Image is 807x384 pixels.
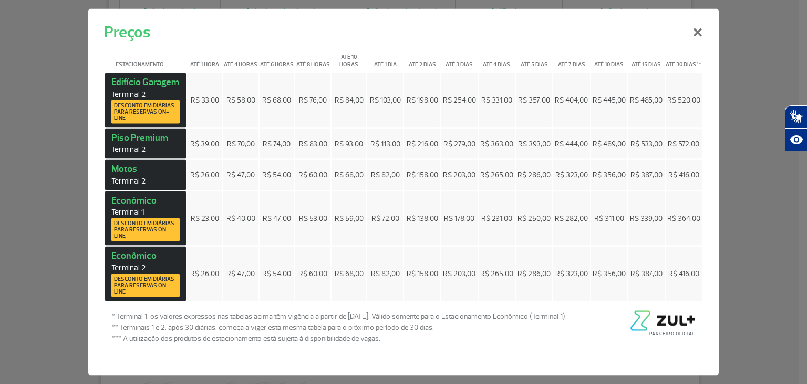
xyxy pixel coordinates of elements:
[479,45,515,72] th: Até 4 dias
[594,214,624,223] span: R$ 311,00
[111,250,180,297] strong: Econômico
[443,96,476,105] span: R$ 254,00
[407,139,438,148] span: R$ 216,00
[111,262,180,272] span: Terminal 2
[628,45,665,72] th: Até 15 dias
[260,45,295,72] th: Até 6 horas
[111,76,180,124] strong: Edifício Garagem
[630,170,663,179] span: R$ 387,00
[299,96,327,105] span: R$ 76,00
[591,45,627,72] th: Até 10 dias
[295,45,330,72] th: Até 8 horas
[668,170,699,179] span: R$ 416,00
[190,170,219,179] span: R$ 26,00
[518,170,551,179] span: R$ 286,00
[593,139,626,148] span: R$ 489,00
[226,96,255,105] span: R$ 58,00
[371,269,400,278] span: R$ 82,00
[191,96,219,105] span: R$ 33,00
[668,139,699,148] span: R$ 572,00
[367,45,403,72] th: Até 1 dia
[187,45,222,72] th: Até 1 hora
[371,214,399,223] span: R$ 72,00
[190,139,219,148] span: R$ 39,00
[667,96,700,105] span: R$ 520,00
[335,170,364,179] span: R$ 68,00
[262,170,291,179] span: R$ 54,00
[112,321,567,332] span: ** Terminais 1 e 2: após 30 diárias, começa a viger esta mesma tabela para o próximo período de 3...
[518,139,551,148] span: R$ 393,00
[370,139,400,148] span: R$ 113,00
[262,269,291,278] span: R$ 54,00
[190,269,219,278] span: R$ 26,00
[518,269,551,278] span: R$ 286,00
[628,310,695,330] img: logo-zul-black.png
[335,269,364,278] span: R$ 68,00
[112,332,567,343] span: *** A utilização dos produtos de estacionamento está sujeita à disponibilidade de vagas.
[105,45,186,72] th: Estacionamento
[555,170,588,179] span: R$ 323,00
[111,176,180,186] span: Terminal 2
[593,96,626,105] span: R$ 445,00
[299,214,327,223] span: R$ 53,00
[785,105,807,128] button: Abrir tradutor de língua de sinais.
[630,214,663,223] span: R$ 339,00
[226,170,255,179] span: R$ 47,00
[371,170,400,179] span: R$ 82,00
[444,214,474,223] span: R$ 178,00
[555,214,588,223] span: R$ 282,00
[404,45,440,72] th: Até 2 dias
[111,89,180,99] span: Terminal 2
[630,96,663,105] span: R$ 485,00
[785,105,807,151] div: Plugin de acessibilidade da Hand Talk.
[335,139,363,148] span: R$ 93,00
[111,132,180,155] strong: Piso Premium
[666,45,702,72] th: Até 30 dias**
[555,269,588,278] span: R$ 323,00
[111,163,180,186] strong: Motos
[227,139,255,148] span: R$ 70,00
[299,139,327,148] span: R$ 83,00
[480,139,513,148] span: R$ 363,00
[332,45,367,72] th: Até 10 horas
[555,96,588,105] span: R$ 404,00
[480,269,513,278] span: R$ 265,00
[443,139,475,148] span: R$ 279,00
[114,276,177,295] span: Desconto em diárias para reservas on-line
[335,214,364,223] span: R$ 59,00
[684,12,711,50] button: Close
[516,45,552,72] th: Até 5 dias
[262,96,291,105] span: R$ 68,00
[481,96,512,105] span: R$ 331,00
[226,214,255,223] span: R$ 40,00
[553,45,589,72] th: Até 7 dias
[555,139,588,148] span: R$ 444,00
[298,170,327,179] span: R$ 60,00
[593,269,626,278] span: R$ 356,00
[191,214,219,223] span: R$ 23,00
[407,170,438,179] span: R$ 158,00
[114,220,177,239] span: Desconto em diárias para reservas on-line
[112,310,567,321] span: * Terminal 1: os valores expressos nas tabelas acima têm vigência a partir de [DATE]. Válido some...
[104,21,150,44] h5: Preços
[263,139,291,148] span: R$ 74,00
[263,214,291,223] span: R$ 47,00
[630,139,663,148] span: R$ 533,00
[593,170,626,179] span: R$ 356,00
[443,269,475,278] span: R$ 203,00
[407,269,438,278] span: R$ 158,00
[114,102,177,121] span: Desconto em diárias para reservas on-line
[630,269,663,278] span: R$ 387,00
[667,214,700,223] span: R$ 364,00
[111,207,180,217] span: Terminal 1
[649,330,695,336] span: Parceiro Oficial
[407,96,438,105] span: R$ 198,00
[335,96,364,105] span: R$ 84,00
[111,145,180,155] span: Terminal 2
[480,170,513,179] span: R$ 265,00
[785,128,807,151] button: Abrir recursos assistivos.
[443,170,475,179] span: R$ 203,00
[668,269,699,278] span: R$ 416,00
[518,214,551,223] span: R$ 250,00
[111,194,180,241] strong: Econômico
